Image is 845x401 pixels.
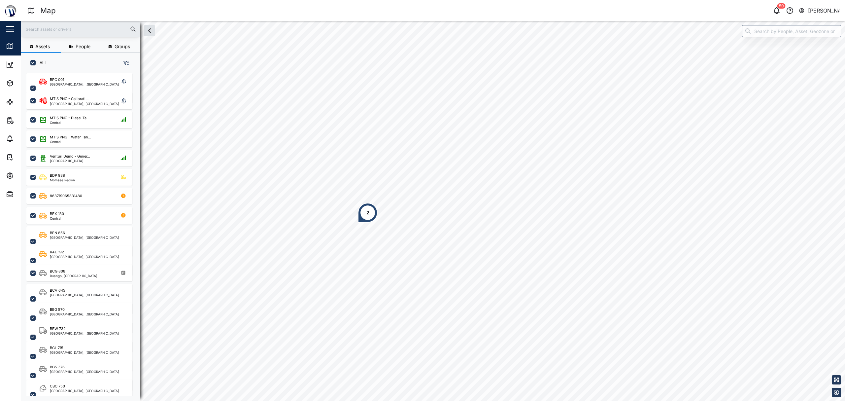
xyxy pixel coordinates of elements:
[50,236,119,239] div: [GEOGRAPHIC_DATA], [GEOGRAPHIC_DATA]
[50,288,65,293] div: BCV 645
[17,61,47,68] div: Dashboard
[50,77,64,83] div: BFC 001
[40,5,56,17] div: Map
[358,203,378,223] div: Map marker
[742,25,841,37] input: Search by People, Asset, Geozone or Place
[50,115,89,121] div: MTIS PNG - Diesel Ta...
[50,178,75,182] div: Momase Region
[50,134,91,140] div: MTIS PNG - Water Tan...
[76,44,90,49] span: People
[50,364,65,370] div: BGS 376
[50,159,90,163] div: [GEOGRAPHIC_DATA]
[50,173,65,178] div: BDP 938
[26,71,140,396] div: grid
[50,274,97,277] div: Ruango, [GEOGRAPHIC_DATA]
[115,44,130,49] span: Groups
[50,154,90,159] div: Venturi Demo - Gener...
[50,102,119,105] div: [GEOGRAPHIC_DATA], [GEOGRAPHIC_DATA]
[808,7,840,15] div: [PERSON_NAME]
[17,154,35,161] div: Tasks
[50,383,65,389] div: CBC 750
[17,191,37,198] div: Admin
[50,351,119,354] div: [GEOGRAPHIC_DATA], [GEOGRAPHIC_DATA]
[50,307,65,312] div: BEG 570
[50,312,119,316] div: [GEOGRAPHIC_DATA], [GEOGRAPHIC_DATA]
[366,209,369,216] div: 2
[36,60,47,65] label: ALL
[17,80,38,87] div: Assets
[3,3,18,18] img: Main Logo
[17,172,41,179] div: Settings
[50,293,119,297] div: [GEOGRAPHIC_DATA], [GEOGRAPHIC_DATA]
[17,117,40,124] div: Reports
[17,98,33,105] div: Sites
[777,3,786,9] div: 50
[50,230,65,236] div: BFN 856
[17,135,38,142] div: Alarms
[50,332,119,335] div: [GEOGRAPHIC_DATA], [GEOGRAPHIC_DATA]
[50,255,119,258] div: [GEOGRAPHIC_DATA], [GEOGRAPHIC_DATA]
[50,345,63,351] div: BGL 715
[50,83,119,86] div: [GEOGRAPHIC_DATA], [GEOGRAPHIC_DATA]
[50,249,64,255] div: KAE 192
[25,24,136,34] input: Search assets or drivers
[50,370,119,373] div: [GEOGRAPHIC_DATA], [GEOGRAPHIC_DATA]
[50,389,119,392] div: [GEOGRAPHIC_DATA], [GEOGRAPHIC_DATA]
[50,217,64,220] div: Central
[50,211,64,217] div: BEX 130
[50,96,88,102] div: MTIS PNG - Calibrati...
[50,326,66,332] div: BEW 732
[50,121,89,124] div: Central
[50,140,91,143] div: Central
[50,269,65,274] div: BCG 808
[798,6,840,15] button: [PERSON_NAME]
[50,193,82,199] div: 863719065831480
[17,43,32,50] div: Map
[35,44,50,49] span: Assets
